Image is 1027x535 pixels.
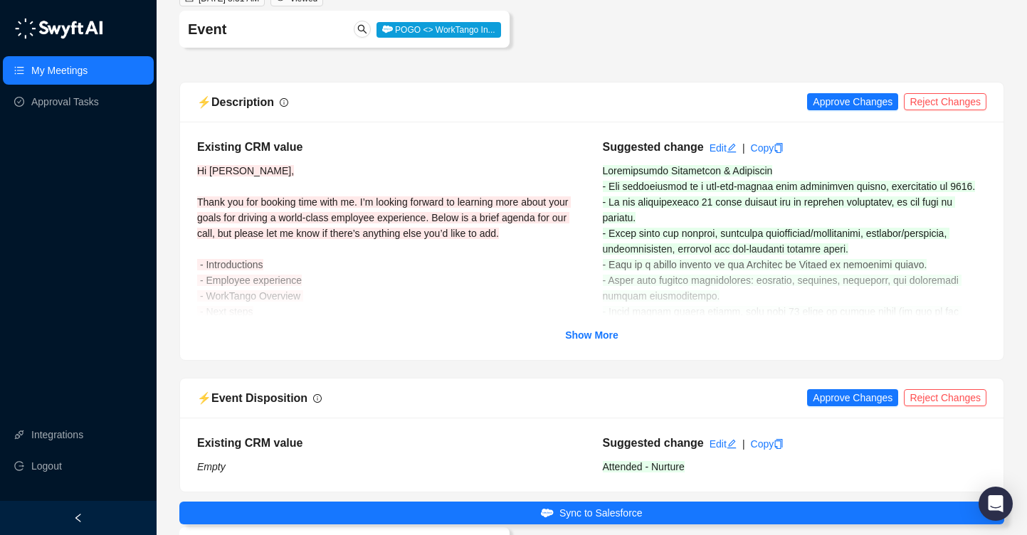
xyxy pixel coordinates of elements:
[710,438,737,450] a: Edit
[31,420,83,449] a: Integrations
[565,329,618,341] strong: Show More
[710,142,737,154] a: Edit
[904,93,986,110] button: Reject Changes
[197,165,571,505] span: Hi [PERSON_NAME], Thank you for booking time with me. I’m looking forward to learning more about ...
[31,452,62,480] span: Logout
[807,389,898,406] button: Approve Changes
[603,139,704,156] h5: Suggested change
[14,18,103,39] img: logo-05li4sbe.png
[751,438,784,450] a: Copy
[197,392,307,404] span: ⚡️ Event Disposition
[603,461,685,472] span: Attended - Nurture
[904,389,986,406] button: Reject Changes
[376,22,501,38] span: POGO <> WorkTango In...
[280,98,288,107] span: info-circle
[807,93,898,110] button: Approve Changes
[742,140,745,156] div: |
[179,502,1004,524] button: Sync to Salesforce
[727,143,737,153] span: edit
[14,461,24,471] span: logout
[197,96,274,108] span: ⚡️ Description
[31,88,99,116] a: Approval Tasks
[910,390,981,406] span: Reject Changes
[910,94,981,110] span: Reject Changes
[313,394,322,403] span: info-circle
[31,56,88,85] a: My Meetings
[73,513,83,523] span: left
[357,24,367,34] span: search
[979,487,1013,521] div: Open Intercom Messenger
[197,435,581,452] h5: Existing CRM value
[813,390,892,406] span: Approve Changes
[813,94,892,110] span: Approve Changes
[197,139,581,156] h5: Existing CRM value
[774,439,784,449] span: copy
[197,461,226,472] i: Empty
[774,143,784,153] span: copy
[188,19,367,39] h4: Event
[603,435,704,452] h5: Suggested change
[559,505,643,521] span: Sync to Salesforce
[742,436,745,452] div: |
[727,439,737,449] span: edit
[376,23,501,35] a: POGO <> WorkTango In...
[751,142,784,154] a: Copy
